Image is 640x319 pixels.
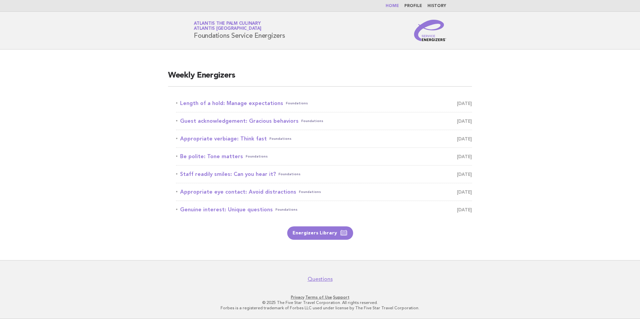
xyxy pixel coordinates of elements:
[457,116,472,126] span: [DATE]
[308,276,333,283] a: Questions
[275,205,298,214] span: Foundations
[286,99,308,108] span: Foundations
[115,300,525,305] p: © 2025 The Five Star Travel Corporation. All rights reserved.
[115,295,525,300] p: · ·
[386,4,399,8] a: Home
[287,226,353,240] a: Energizers Library
[269,134,292,143] span: Foundations
[176,205,472,214] a: Genuine interest: Unique questionsFoundations [DATE]
[291,295,304,300] a: Privacy
[176,134,472,143] a: Appropriate verbiage: Think fastFoundations [DATE]
[168,70,472,87] h2: Weekly Energizers
[176,99,472,108] a: Length of a hold: Manage expectationsFoundations [DATE]
[404,4,422,8] a: Profile
[115,305,525,311] p: Forbes is a registered trademark of Forbes LLC used under license by The Five Star Travel Corpora...
[176,187,472,197] a: Appropriate eye contact: Avoid distractionsFoundations [DATE]
[176,116,472,126] a: Guest acknowledgement: Gracious behaviorsFoundations [DATE]
[457,99,472,108] span: [DATE]
[457,170,472,179] span: [DATE]
[278,170,301,179] span: Foundations
[457,205,472,214] span: [DATE]
[176,152,472,161] a: Be polite: Tone mattersFoundations [DATE]
[333,295,349,300] a: Support
[427,4,446,8] a: History
[299,187,321,197] span: Foundations
[301,116,323,126] span: Foundations
[457,134,472,143] span: [DATE]
[305,295,332,300] a: Terms of Use
[176,170,472,179] a: Staff readily smiles: Can you hear it?Foundations [DATE]
[194,27,261,31] span: Atlantis [GEOGRAPHIC_DATA]
[246,152,268,161] span: Foundations
[457,187,472,197] span: [DATE]
[414,20,446,41] img: Service Energizers
[194,21,261,31] a: Atlantis The Palm CulinaryAtlantis [GEOGRAPHIC_DATA]
[194,22,285,39] h1: Foundations Service Energizers
[457,152,472,161] span: [DATE]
